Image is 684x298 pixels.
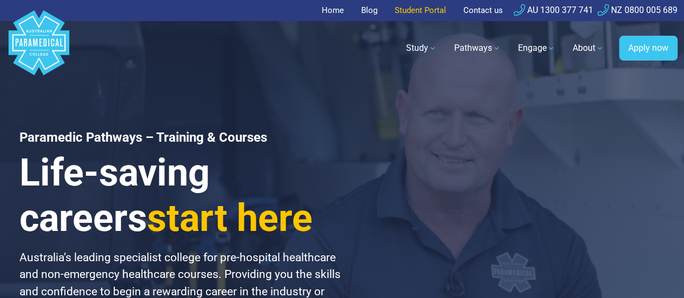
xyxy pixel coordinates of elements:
a: NZ 0800 005 689 [597,5,678,15]
a: Pathways [448,33,507,63]
a: Engage [512,33,562,63]
a: Australian Paramedical College [6,21,71,76]
a: Study [400,33,443,63]
h3: Life-saving careers [19,150,355,241]
h1: Paramedic Pathways – Training & Courses [19,130,355,145]
a: About [566,33,610,63]
a: AU 1300 377 741 [514,5,593,15]
span: start here [147,196,313,240]
a: Apply now [619,36,678,61]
